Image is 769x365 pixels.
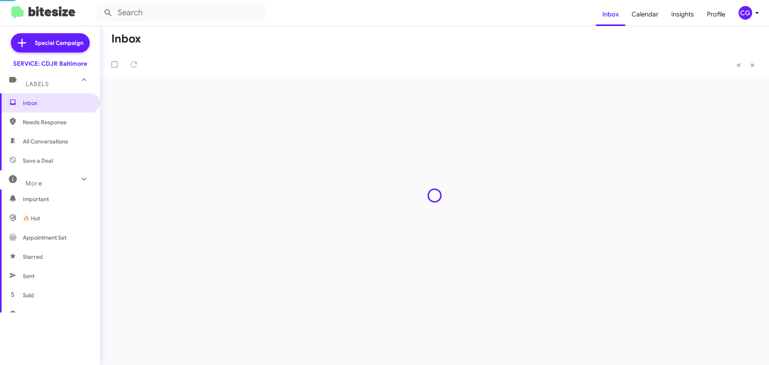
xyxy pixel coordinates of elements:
a: Inbox [596,3,625,26]
nav: Page navigation example [732,56,759,73]
input: Search [97,3,265,22]
span: Starred [23,253,43,261]
span: Sent [23,272,34,280]
button: CG [732,6,760,20]
h1: Inbox [111,32,141,45]
div: CG [739,6,752,20]
button: Next [745,56,759,73]
span: 🔥 Hot [23,214,40,222]
span: Important [23,195,91,203]
span: More [26,180,42,187]
a: Profile [701,3,732,26]
span: Inbox [23,99,91,107]
a: Insights [665,3,701,26]
span: Appointment Set [23,234,66,242]
span: » [750,60,755,70]
span: Save a Deal [23,157,53,165]
a: Calendar [625,3,665,26]
a: Special Campaign [11,33,90,52]
span: All Conversations [23,137,68,145]
button: Previous [732,56,746,73]
span: Labels [26,81,49,88]
span: « [737,60,741,70]
span: Sold Responded [23,311,65,319]
span: Special Campaign [35,39,83,47]
span: Sold [23,291,34,299]
span: Needs Response [23,118,91,126]
div: SERVICE: CDJR Baltimore [13,60,87,68]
